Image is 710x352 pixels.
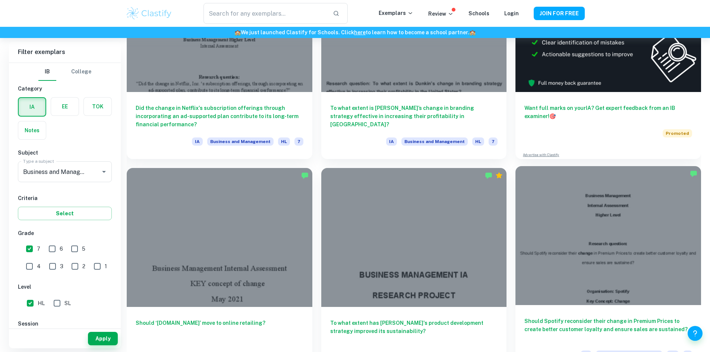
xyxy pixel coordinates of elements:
[523,152,559,158] a: Advertise with Clastify
[495,172,503,179] div: Premium
[23,158,54,164] label: Type a subject
[379,9,413,17] p: Exemplars
[203,3,326,24] input: Search for any exemplars...
[18,149,112,157] h6: Subject
[524,104,692,120] h6: Want full marks on your IA ? Get expert feedback from an IB examiner!
[485,172,492,179] img: Marked
[534,7,585,20] button: JOIN FOR FREE
[9,42,121,63] h6: Filter exemplars
[38,63,91,81] div: Filter type choice
[18,121,46,139] button: Notes
[489,137,498,146] span: 7
[330,104,498,129] h6: To what extent is [PERSON_NAME]’s change in branding strategy effective in increasing their profi...
[192,137,203,146] span: IA
[663,129,692,137] span: Promoted
[468,10,489,16] a: Schools
[99,167,109,177] button: Open
[18,229,112,237] h6: Grade
[38,63,56,81] button: IB
[136,319,303,343] h6: Should ‘[DOMAIN_NAME]’ move to online retailing?
[82,245,85,253] span: 5
[19,98,45,116] button: IA
[301,172,309,179] img: Marked
[18,207,112,220] button: Select
[71,63,91,81] button: College
[278,137,290,146] span: HL
[354,29,366,35] a: here
[330,319,498,343] h6: To what extent has [PERSON_NAME]'s product development strategy improved its sustainability?
[88,332,118,345] button: Apply
[549,113,556,119] span: 🎯
[472,137,484,146] span: HL
[18,85,112,93] h6: Category
[37,262,41,270] span: 4
[234,29,241,35] span: 🏫
[294,137,303,146] span: 7
[386,137,397,146] span: IA
[82,262,85,270] span: 2
[207,137,274,146] span: Business and Management
[401,137,468,146] span: Business and Management
[469,29,476,35] span: 🏫
[84,98,111,115] button: TOK
[60,245,63,253] span: 6
[37,245,40,253] span: 7
[136,104,303,129] h6: Did the change in Netflix's subscription offerings through incorporating an ad-supported plan con...
[60,262,63,270] span: 3
[504,10,519,16] a: Login
[688,326,703,341] button: Help and Feedback
[18,283,112,291] h6: Level
[126,6,173,21] img: Clastify logo
[690,170,697,177] img: Marked
[18,194,112,202] h6: Criteria
[524,317,692,342] h6: Should Spotify reconsider their change in Premium Prices to create better customer loyalty and en...
[51,98,79,115] button: EE
[64,299,71,307] span: SL
[428,10,454,18] p: Review
[38,299,45,307] span: HL
[105,262,107,270] span: 1
[18,320,112,328] h6: Session
[1,28,709,37] h6: We just launched Clastify for Schools. Click to learn how to become a school partner.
